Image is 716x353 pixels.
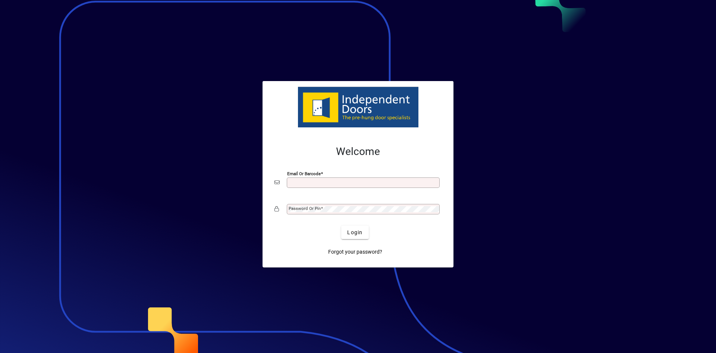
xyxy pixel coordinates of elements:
h2: Welcome [274,145,442,158]
a: Forgot your password? [325,245,385,258]
button: Login [341,226,368,239]
span: Forgot your password? [328,248,382,256]
mat-label: Password or Pin [289,206,321,211]
mat-label: Email or Barcode [287,171,321,176]
span: Login [347,229,362,236]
